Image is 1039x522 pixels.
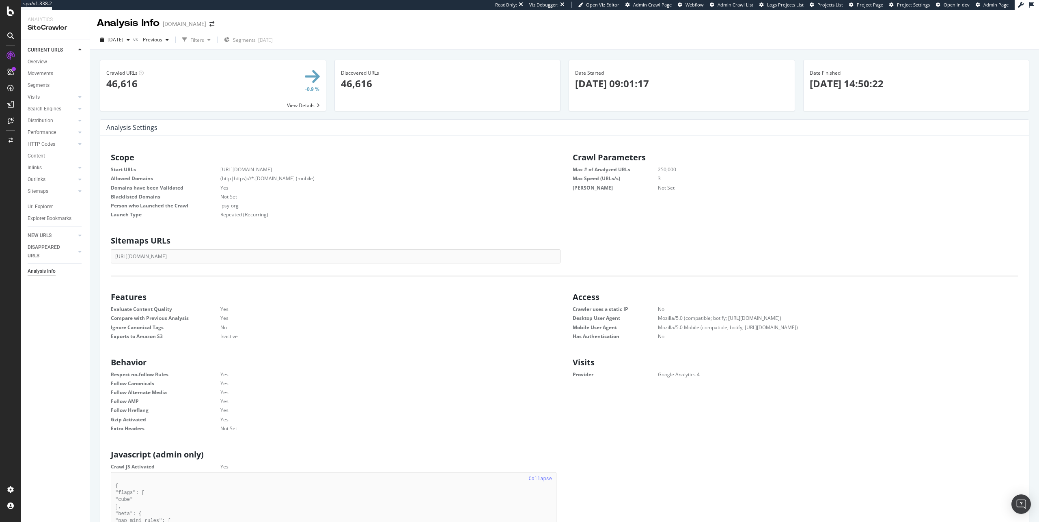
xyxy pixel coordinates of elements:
div: Viz Debugger: [529,2,558,8]
a: Inlinks [28,164,76,172]
h2: Features [111,293,560,302]
div: [URL][DOMAIN_NAME] [111,249,560,263]
span: Open in dev [944,2,970,8]
a: Admin Page [976,2,1009,8]
dt: Start URLs [111,166,220,173]
h4: Analysis Settings [106,122,157,133]
dd: Yes [200,371,556,378]
div: DISAPPEARED URLS [28,243,69,260]
dd: Yes [200,416,556,423]
h2: Visits [573,358,1022,367]
dt: Mobile User Agent [573,324,658,331]
button: Previous [140,33,172,46]
h2: Access [573,293,1022,302]
a: Search Engines [28,105,76,113]
dt: Extra Headers [111,425,220,432]
dd: Yes [200,389,556,396]
dd: Not Set [200,193,556,200]
span: Project Page [857,2,883,8]
dd: Yes [200,306,556,313]
div: Overview [28,58,47,66]
dt: Has Authentication [573,333,658,340]
dd: Yes [200,398,556,405]
dt: Max # of Analyzed URLs [573,166,658,173]
span: Open Viz Editor [586,2,619,8]
span: Projects List [817,2,843,8]
dt: Person who Launched the Crawl [111,202,220,209]
span: Date Finished [810,69,841,76]
a: Visits [28,93,76,101]
dt: Respect no-follow Rules [111,371,220,378]
a: Collapse [528,476,552,482]
div: Movements [28,69,53,78]
a: Project Settings [889,2,930,8]
dt: Provider [573,371,658,378]
a: Webflow [678,2,704,8]
dt: Crawler uses a static IP [573,306,658,313]
div: SiteCrawler [28,23,83,32]
a: Outlinks [28,175,76,184]
a: Projects List [810,2,843,8]
dd: No [638,333,1018,340]
dt: [PERSON_NAME] [573,184,658,191]
span: Project Settings [897,2,930,8]
a: Movements [28,69,84,78]
dd: Google Analytics 4 [638,371,1018,378]
dd: Repeated (Recurring) [200,211,556,218]
a: Admin Crawl Page [625,2,672,8]
dt: Follow Hreflang [111,407,220,414]
div: Analysis Info [28,267,56,276]
a: Admin Crawl List [710,2,753,8]
div: HTTP Codes [28,140,55,149]
a: Performance [28,128,76,137]
span: Discovered URLs [341,69,379,76]
dd: Mozilla/5.0 (compatible; botify; [URL][DOMAIN_NAME]) [638,315,1018,321]
span: 2025 Oct. 5th [108,36,123,43]
span: Webflow [685,2,704,8]
dt: Ignore Canonical Tags [111,324,220,331]
div: Visits [28,93,40,101]
dt: Launch Type [111,211,220,218]
div: Search Engines [28,105,61,113]
a: DISAPPEARED URLS [28,243,76,260]
div: Distribution [28,116,53,125]
dt: Follow Alternate Media [111,389,220,396]
dt: Max Speed (URLs/s) [573,175,658,182]
dd: Mozilla/5.0 Mobile (compatible; botify; [URL][DOMAIN_NAME]) [638,324,1018,331]
span: Segments [233,37,256,43]
dd: Yes [200,315,556,321]
dd: [URL][DOMAIN_NAME] [200,166,556,173]
p: [DATE] 14:50:22 [810,77,1023,91]
p: [DATE] 09:01:17 [575,77,789,91]
dd: Yes [200,184,556,191]
h2: Javascript (admin only) [111,450,560,459]
div: NEW URLS [28,231,52,240]
span: Admin Crawl List [718,2,753,8]
span: Date Started [575,69,604,76]
dd: No [638,306,1018,313]
dt: Follow Canonicals [111,380,220,387]
a: Url Explorer [28,203,84,211]
button: Segments[DATE] [221,33,276,46]
div: Analytics [28,16,83,23]
button: [DATE] [97,33,133,46]
dt: Desktop User Agent [573,315,658,321]
dd: ipsy-org [200,202,556,209]
div: Segments [28,81,50,90]
span: Previous [140,36,162,43]
dd: (http|https)://*.[DOMAIN_NAME] (mobile) [200,175,556,182]
span: Admin Crawl Page [633,2,672,8]
h2: Behavior [111,358,560,367]
dt: Compare with Previous Analysis [111,315,220,321]
div: Outlinks [28,175,45,184]
div: Sitemaps [28,187,48,196]
a: Project Page [849,2,883,8]
div: Inlinks [28,164,42,172]
a: Overview [28,58,84,66]
div: Content [28,152,45,160]
div: Url Explorer [28,203,53,211]
dd: Not Set [638,184,1018,191]
a: Distribution [28,116,76,125]
div: Performance [28,128,56,137]
dd: Inactive [200,333,556,340]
